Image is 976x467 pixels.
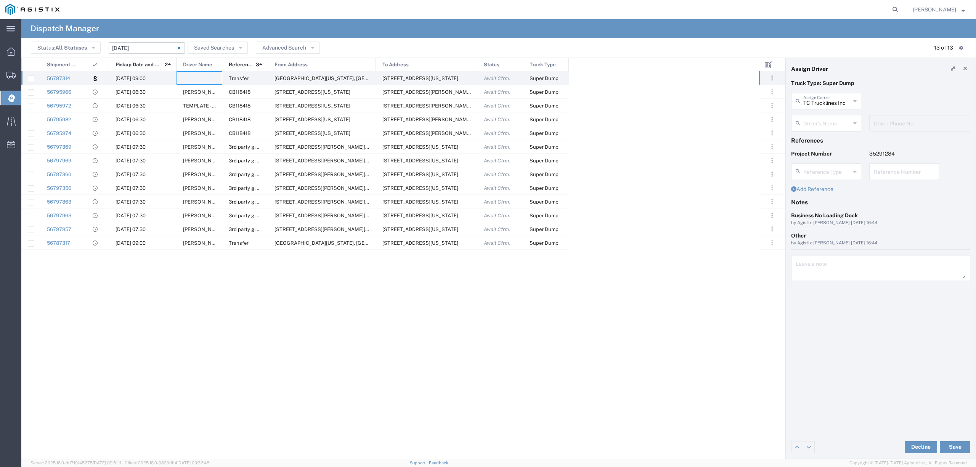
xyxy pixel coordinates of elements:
[229,58,253,72] span: Reference
[382,117,499,122] span: 18703 Cambridge Rd, Anderson, California, 96007, United States
[791,65,828,72] h4: Assign Driver
[274,226,392,232] span: 5555 Florin-Perkins Rd, Sacramento, California, 95826, United States
[484,185,510,191] span: Await Cfrm.
[530,185,559,191] span: Super Dump
[116,172,146,177] span: 09/12/2025, 07:30
[116,185,146,191] span: 09/12/2025, 07:30
[229,117,250,122] span: CB118418
[771,87,773,96] span: . . .
[31,42,101,54] button: Status:All Statuses
[767,141,777,152] button: ...
[905,441,937,453] button: Decline
[484,172,510,177] span: Await Cfrm.
[767,114,777,125] button: ...
[530,199,559,205] span: Super Dump
[530,144,559,150] span: Super Dump
[116,240,146,246] span: 09/12/2025, 09:00
[484,199,510,205] span: Await Cfrm.
[484,103,510,109] span: Await Cfrm.
[125,461,209,465] span: Client: 2025.18.0-9839db4
[484,158,510,164] span: Await Cfrm.
[47,240,70,246] a: 56787317
[183,103,240,109] span: TEMPLATE - NO ASSIGN
[116,158,146,164] span: 09/12/2025, 07:30
[30,19,99,38] h4: Dispatch Manager
[791,220,970,226] div: by Agistix [PERSON_NAME] [DATE] 16:44
[274,185,392,191] span: 5555 Florin-Perkins Rd, Sacramento, California, 95826, United States
[382,103,499,109] span: 18703 Cambridge Rd, Anderson, California, 96007, United States
[382,158,458,164] span: 10576 Wilton Rd, Elk Grove, California, United States
[47,103,71,109] a: 56795972
[530,89,559,95] span: Super Dump
[484,117,510,122] span: Await Cfrm.
[47,144,71,150] a: 56797369
[767,169,777,180] button: ...
[484,89,510,95] span: Await Cfrm.
[382,213,458,218] span: 10576 Wilton Rd, Elk Grove, California, United States
[47,213,71,218] a: 56797963
[47,117,71,122] a: 56795982
[382,75,458,81] span: 308 W Alluvial Ave, Clovis, California, 93611, United States
[183,172,224,177] span: Jose Fuentes
[229,213,273,218] span: 3rd party giveaway
[484,240,510,246] span: Await Cfrm.
[791,212,970,220] div: Business No Loading Dock
[803,441,814,453] a: Edit next row
[116,213,146,218] span: 09/12/2025, 07:30
[484,213,510,218] span: Await Cfrm.
[229,172,273,177] span: 3rd party giveaway
[274,130,350,136] span: 1050 North Court St, Redding, California, 96001, United States
[791,240,970,247] div: by Agistix [PERSON_NAME] [DATE] 16:44
[165,58,168,72] span: 2
[47,199,71,205] a: 56797363
[767,196,777,207] button: ...
[530,58,556,72] span: Truck Type
[47,130,71,136] a: 56795974
[771,156,773,165] span: . . .
[229,185,273,191] span: 3rd party giveaway
[47,89,71,95] a: 56795966
[382,172,458,177] span: 10576 Wilton Rd, Elk Grove, California, United States
[256,42,320,54] button: Advanced Search
[274,103,350,109] span: 1050 North Court St, Redding, California, 96001, United States
[183,58,212,72] span: Driver Name
[116,75,146,81] span: 09/12/2025, 09:00
[767,210,777,221] button: ...
[767,183,777,193] button: ...
[530,172,559,177] span: Super Dump
[913,5,956,14] span: Lorretta Ayala
[530,75,559,81] span: Super Dump
[274,213,392,218] span: 5555 Florin-Perkins Rd, Sacramento, California, 95826, United States
[382,144,458,150] span: 10576 Wilton Rd, Elk Grove, California, United States
[771,238,773,247] span: . . .
[116,130,146,136] span: 09/12/2025, 06:30
[382,89,499,95] span: 18703 Cambridge Rd, Anderson, California, 96007, United States
[484,144,510,150] span: Await Cfrm.
[183,89,224,95] span: Danelle Schlinger
[382,199,458,205] span: 10576 Wilton Rd, Elk Grove, California, United States
[771,128,773,138] span: . . .
[530,158,559,164] span: Super Dump
[771,74,773,83] span: . . .
[93,461,121,465] span: [DATE] 09:51:11
[47,226,71,232] a: 56797957
[55,45,87,51] span: All Statuses
[791,186,833,192] a: Add Reference
[274,144,392,150] span: 5555 Florin-Perkins Rd, Sacramento, California, 95826, United States
[382,226,458,232] span: 10576 Wilton Rd, Elk Grove, California, United States
[116,226,146,232] span: 09/12/2025, 07:30
[771,101,773,110] span: . . .
[229,240,249,246] span: Transfer
[771,211,773,220] span: . . .
[183,144,224,150] span: Kashmira Singh Atwal
[183,213,224,218] span: Ramandeep Singh
[183,199,224,205] span: Andy Guyton
[767,100,777,111] button: ...
[771,115,773,124] span: . . .
[771,197,773,206] span: . . .
[177,461,209,465] span: [DATE] 09:32:48
[530,103,559,109] span: Super Dump
[530,213,559,218] span: Super Dump
[183,226,224,232] span: Gene Scarbrough
[382,130,499,136] span: 18703 Cambridge Rd, Anderson, California, 96007, United States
